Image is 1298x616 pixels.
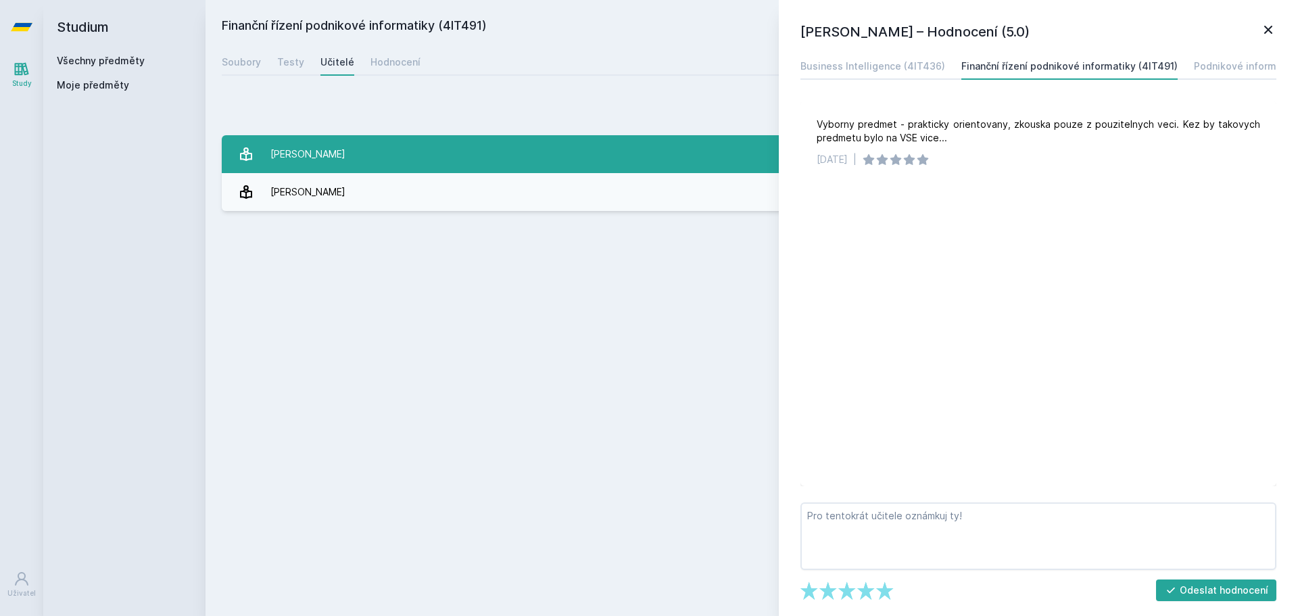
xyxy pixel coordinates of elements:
span: Moje předměty [57,78,129,92]
a: [PERSON_NAME] 1 hodnocení 5.0 [222,173,1282,211]
a: Soubory [222,49,261,76]
div: [PERSON_NAME] [270,179,345,206]
a: [PERSON_NAME] 1 hodnocení 4.0 [222,135,1282,173]
a: Všechny předměty [57,55,145,66]
div: Testy [277,55,304,69]
a: Učitelé [320,49,354,76]
div: [DATE] [817,153,848,166]
div: Soubory [222,55,261,69]
div: Vyborny predmet - prakticky orientovany, zkouska pouze z pouzitelnych veci. Kez by takovych predm... [817,118,1260,145]
div: | [853,153,857,166]
a: Testy [277,49,304,76]
div: Učitelé [320,55,354,69]
a: Uživatel [3,564,41,605]
a: Hodnocení [370,49,420,76]
a: Study [3,54,41,95]
div: Uživatel [7,588,36,598]
div: [PERSON_NAME] [270,141,345,168]
div: Study [12,78,32,89]
h2: Finanční řízení podnikové informatiky (4IT491) [222,16,1130,38]
div: Hodnocení [370,55,420,69]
